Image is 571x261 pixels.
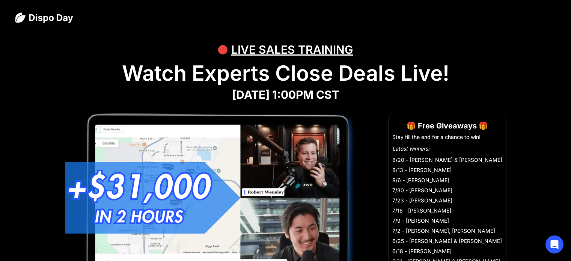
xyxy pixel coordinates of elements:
[15,61,556,86] h1: Watch Experts Close Deals Live!
[392,133,502,141] li: Stay till the end for a chance to win!
[407,121,488,130] strong: 🎁 Free Giveaways 🎁
[232,88,339,101] strong: [DATE] 1:00PM CST
[231,38,353,61] div: LIVE SALES TRAINING
[545,235,563,253] div: Open Intercom Messenger
[392,145,429,152] em: Latest winners:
